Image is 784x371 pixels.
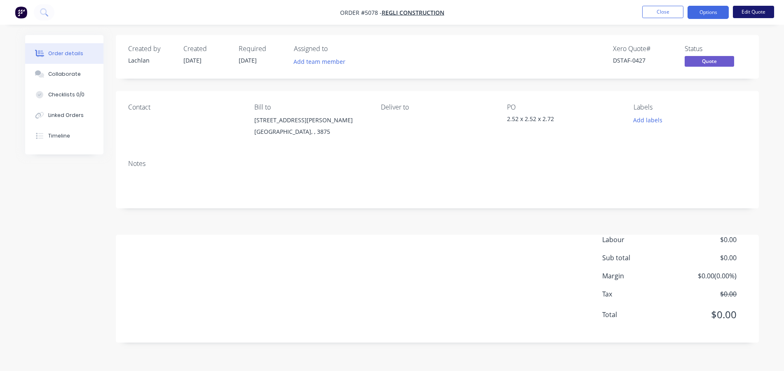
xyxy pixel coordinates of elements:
span: Sub total [602,253,676,263]
span: Labour [602,235,676,245]
div: Collaborate [48,70,81,78]
div: PO [507,103,620,111]
span: [DATE] [239,56,257,64]
span: Quote [685,56,734,66]
span: [DATE] [183,56,202,64]
div: Created [183,45,229,53]
span: $0.00 [676,307,737,322]
div: Linked Orders [48,112,84,119]
button: Checklists 0/0 [25,84,103,105]
button: Collaborate [25,64,103,84]
div: Timeline [48,132,70,140]
span: $0.00 [676,235,737,245]
a: Regli Construction [382,9,444,16]
span: $0.00 [676,289,737,299]
div: Order details [48,50,83,57]
div: DSTAF-0427 [613,56,675,65]
button: Add team member [289,56,350,67]
div: Created by [128,45,174,53]
button: Close [642,6,683,18]
div: Notes [128,160,746,168]
span: $0.00 [676,253,737,263]
div: [STREET_ADDRESS][PERSON_NAME][GEOGRAPHIC_DATA], , 3875 [254,114,367,141]
div: Deliver to [381,103,494,111]
div: Bill to [254,103,367,111]
div: 2.52 x 2.52 x 2.72 [507,114,610,126]
div: Xero Quote # [613,45,675,53]
div: [GEOGRAPHIC_DATA], , 3875 [254,126,367,138]
button: Edit Quote [733,6,774,18]
button: Add team member [294,56,350,67]
button: Linked Orders [25,105,103,126]
div: Assigned to [294,45,376,53]
span: Total [602,310,676,320]
div: Status [685,45,746,53]
div: [STREET_ADDRESS][PERSON_NAME] [254,114,367,126]
span: Tax [602,289,676,299]
div: Checklists 0/0 [48,91,85,98]
span: Margin [602,271,676,281]
span: $0.00 ( 0.00 %) [676,271,737,281]
button: Add labels [629,114,667,126]
div: Lachlan [128,56,174,65]
button: Order details [25,43,103,64]
img: Factory [15,6,27,19]
span: Order #5078 - [340,9,382,16]
div: Required [239,45,284,53]
div: Contact [128,103,241,111]
button: Options [688,6,729,19]
button: Timeline [25,126,103,146]
div: Labels [634,103,746,111]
